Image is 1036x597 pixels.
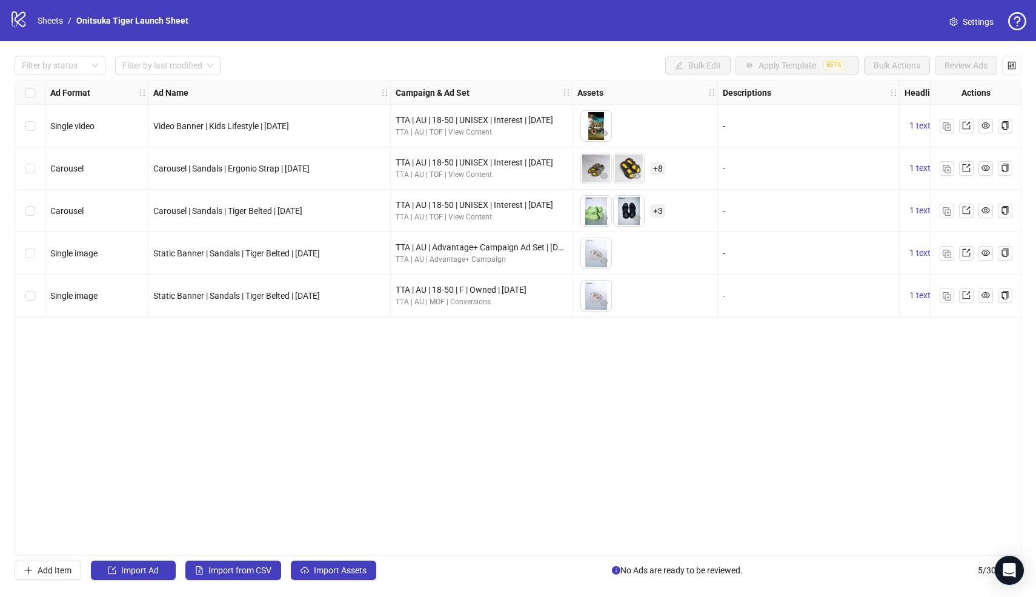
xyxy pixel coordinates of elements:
[15,561,81,580] button: Add Item
[905,161,940,176] button: 1 texts
[396,283,567,296] div: TTA | AU | 18-50 | F | Owned | [DATE]
[1001,291,1009,299] span: copy
[909,205,935,215] span: 1 texts
[571,88,579,97] span: holder
[15,232,45,275] div: Select row 4
[716,88,725,97] span: holder
[581,111,611,141] img: Asset 1
[380,88,389,97] span: holder
[723,121,725,131] span: -
[50,206,84,216] span: Carousel
[714,81,717,104] div: Resize Assets column
[949,18,958,26] span: setting
[396,127,567,138] div: TTA | AU | TOF | View Content
[396,296,567,308] div: TTA | AU | MOF | Conversions
[50,291,98,301] span: Single image
[600,129,608,138] span: eye
[74,14,191,27] a: Onitsuka Tiger Launch Sheet
[864,56,930,75] button: Bulk Actions
[145,81,148,104] div: Resize Ad Format column
[396,241,567,254] div: TTA | AU | Advantage+ Campaign Ad Set | [DATE]
[15,147,45,190] div: Select row 2
[68,14,71,27] li: /
[38,565,71,575] span: Add Item
[943,292,951,301] img: Duplicate
[981,164,990,172] span: eye
[905,204,940,218] button: 1 texts
[577,86,603,99] strong: Assets
[15,190,45,232] div: Select row 3
[15,105,45,147] div: Select row 1
[314,565,367,575] span: Import Assets
[898,88,906,97] span: holder
[195,566,204,575] span: file-excel
[962,248,971,257] span: export
[940,161,954,176] button: Duplicate
[185,561,281,580] button: Import from CSV
[396,254,567,265] div: TTA | AU | Advantage+ Campaign
[995,556,1024,585] div: Open Intercom Messenger
[940,246,954,261] button: Duplicate
[889,88,898,97] span: holder
[581,196,611,226] img: Asset 1
[15,81,45,105] div: Select all rows
[1008,61,1016,70] span: control
[723,248,725,258] span: -
[396,113,567,127] div: TTA | AU | 18-50 | UNISEX | Interest | [DATE]
[629,212,644,226] button: Preview
[909,248,935,258] span: 1 texts
[962,291,971,299] span: export
[147,88,155,97] span: holder
[24,566,33,575] span: plus
[153,164,310,173] span: Carousel | Sandals | Ergonio Strap | [DATE]
[597,254,611,268] button: Preview
[600,299,608,307] span: eye
[396,198,567,212] div: TTA | AU | 18-50 | UNISEX | Interest | [DATE]
[108,566,116,575] span: import
[1001,121,1009,130] span: copy
[396,212,567,223] div: TTA | AU | TOF | View Content
[600,214,608,222] span: eye
[963,15,994,28] span: Settings
[1001,206,1009,215] span: copy
[153,121,289,131] span: Video Banner | Kids Lifestyle | [DATE]
[905,288,940,303] button: 1 texts
[50,86,90,99] strong: Ad Format
[723,86,771,99] strong: Descriptions
[138,88,147,97] span: holder
[935,56,997,75] button: Review Ads
[569,81,572,104] div: Resize Campaign & Ad Set column
[905,246,940,261] button: 1 texts
[614,196,644,226] img: Asset 2
[389,88,397,97] span: holder
[396,86,470,99] strong: Campaign & Ad Set
[940,12,1003,32] a: Settings
[562,88,571,97] span: holder
[981,121,990,130] span: eye
[909,163,935,173] span: 1 texts
[301,566,309,575] span: cloud-upload
[905,119,940,133] button: 1 texts
[665,56,731,75] button: Bulk Edit
[396,169,567,181] div: TTA | AU | TOF | View Content
[981,248,990,257] span: eye
[962,206,971,215] span: export
[597,127,611,141] button: Preview
[153,291,320,301] span: Static Banner | Sandals | Tiger Belted | [DATE]
[291,561,376,580] button: Import Assets
[600,172,608,180] span: eye
[961,86,991,99] strong: Actions
[981,291,990,299] span: eye
[943,207,951,216] img: Duplicate
[978,564,1021,577] span: 5 / 300 items
[50,248,98,258] span: Single image
[896,81,899,104] div: Resize Descriptions column
[581,238,611,268] img: Asset 1
[597,169,611,184] button: Preview
[387,81,390,104] div: Resize Ad Name column
[905,86,944,99] strong: Headlines
[1001,248,1009,257] span: copy
[1008,12,1026,30] span: question-circle
[629,169,644,184] button: Preview
[909,121,935,130] span: 1 texts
